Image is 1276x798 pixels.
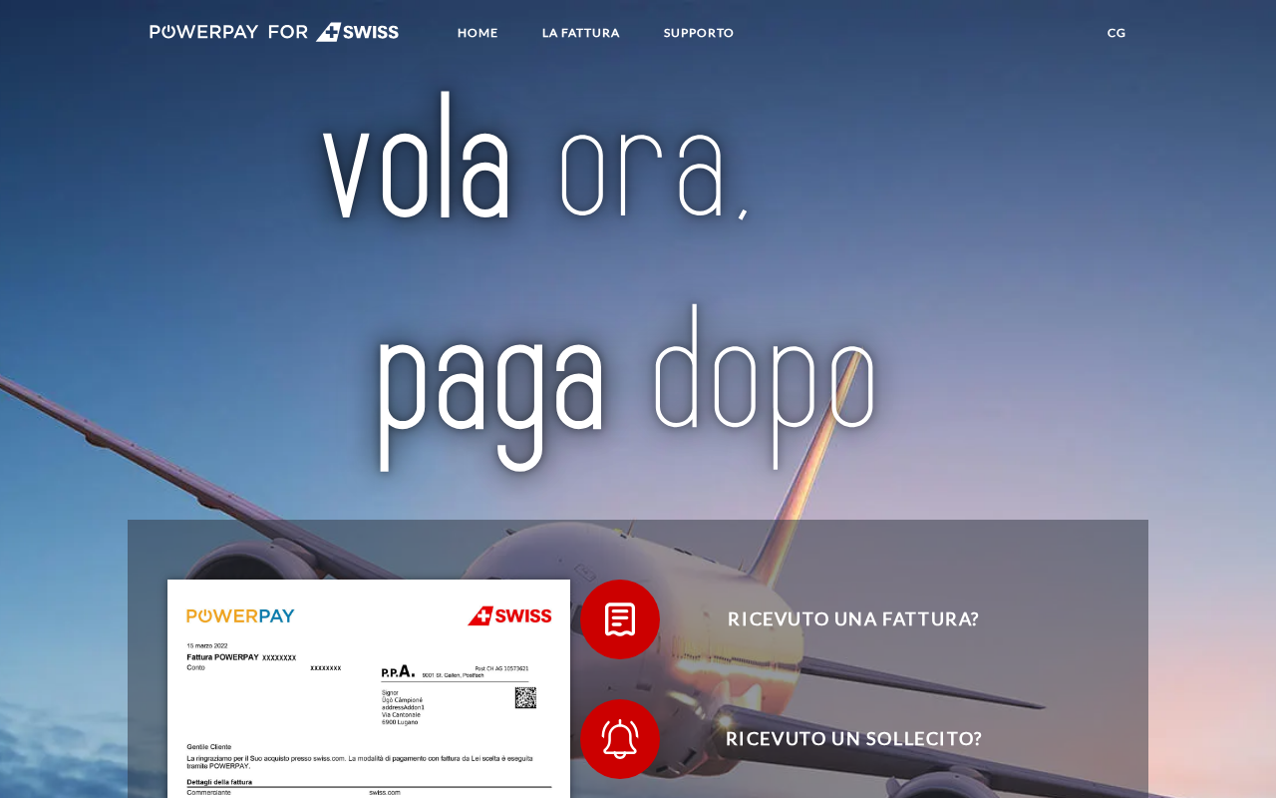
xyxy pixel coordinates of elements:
[595,714,645,764] img: qb_bell.svg
[580,699,1099,779] button: Ricevuto un sollecito?
[441,15,515,51] a: Home
[150,22,400,42] img: logo-swiss-white.svg
[525,15,637,51] a: LA FATTURA
[647,15,752,51] a: SUPPORTO
[580,580,1099,659] button: Ricevuto una fattura?
[610,699,1099,779] span: Ricevuto un sollecito?
[193,80,1084,478] img: title-swiss_it.svg
[610,580,1099,659] span: Ricevuto una fattura?
[1091,15,1143,51] a: CG
[595,595,645,644] img: qb_bill.svg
